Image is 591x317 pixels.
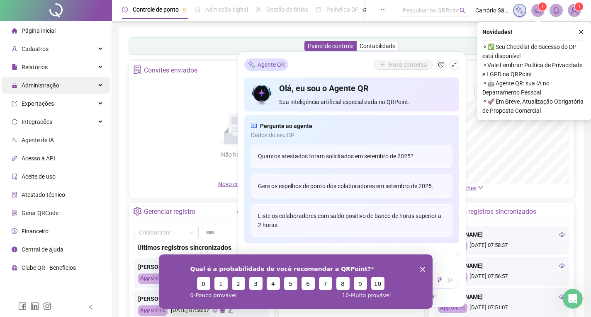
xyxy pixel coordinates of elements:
[12,174,17,179] span: audit
[138,305,168,316] div: App online
[279,97,452,106] span: Sua inteligência artificial especializada no QRPoint.
[559,263,565,269] span: eye
[460,7,466,14] span: search
[133,6,179,13] span: Controle de ponto
[451,62,457,68] span: shrink
[360,43,395,49] span: Contabilidade
[266,6,308,13] span: Gestão de férias
[251,145,452,168] div: Quantos atestados foram solicitados em setembro de 2025?
[212,308,218,313] span: eye
[251,82,273,106] img: icon
[438,230,565,239] div: [PERSON_NAME]
[220,308,225,313] span: global
[144,205,195,219] div: Gerenciar registro
[578,29,584,35] span: close
[138,294,265,303] div: [PERSON_NAME]
[137,242,266,253] div: Últimos registros sincronizados
[279,82,452,94] h4: Olá, eu sou o Agente QR
[568,4,581,17] img: 3518
[195,7,200,12] span: file-done
[575,2,583,11] sup: Atualize o seu contato no menu Meus Dados
[482,79,586,97] span: ⚬ 🤖 Agente QR: sua IA no Departamento Pessoal
[236,208,270,215] a: Abrir registro
[515,6,524,15] img: sparkle-icon.fc2bf0ac1784a2077858766a79e2daf3.svg
[260,121,312,131] span: Pergunte ao agente
[478,185,484,191] span: down
[438,261,565,270] div: [PERSON_NAME]
[248,60,256,69] img: sparkle-icon.fc2bf0ac1784a2077858766a79e2daf3.svg
[12,82,17,88] span: lock
[438,241,565,251] div: [DATE] 07:58:37
[88,304,94,310] span: left
[122,7,128,12] span: clock-circle
[552,7,560,14] span: bell
[22,155,55,162] span: Acesso à API
[578,4,581,10] span: 1
[437,277,443,283] span: thunderbolt
[12,247,17,252] span: info-circle
[12,28,17,34] span: home
[12,265,17,271] span: gift
[133,207,142,215] span: setting
[244,58,288,71] div: Agente QR
[159,254,433,309] iframe: Pesquisa da QRPoint
[22,82,59,89] span: Administração
[22,246,63,253] span: Central de ajuda
[541,4,544,10] span: 1
[308,43,353,49] span: Painel de controle
[475,6,508,15] span: Cartório São Caetano
[563,289,583,309] iframe: Intercom live chat
[201,150,277,159] div: Não há dados
[22,210,58,216] span: Gerar QRCode
[326,6,359,13] span: Painel do DP
[31,302,39,310] span: linkedin
[534,7,542,14] span: notification
[138,262,265,271] div: [PERSON_NAME]
[251,174,452,198] div: Gere os espelhos de ponto dos colaboradores em setembro de 2025.
[205,6,248,13] span: Admissão digital
[12,64,17,70] span: file
[482,97,586,115] span: ⚬ 🚀 Em Breve, Atualização Obrigatória de Proposta Comercial
[22,191,65,198] span: Atestado técnico
[22,119,52,125] span: Integrações
[380,7,386,12] span: ellipsis
[12,228,17,234] span: dollar
[22,27,56,34] span: Página inicial
[170,305,210,316] div: [DATE] 07:56:57
[12,210,17,216] span: qrcode
[18,302,27,310] span: facebook
[12,119,17,125] span: sync
[438,272,565,282] div: [DATE] 07:56:57
[22,64,48,70] span: Relatórios
[316,7,321,12] span: dashboard
[138,273,168,284] div: App online
[445,275,455,285] button: send
[22,173,56,180] span: Aceite de uso
[438,62,444,68] span: history
[22,100,54,107] span: Exportações
[559,294,565,300] span: eye
[144,63,197,77] div: Convites enviados
[22,46,49,52] span: Cadastros
[251,121,257,131] span: read
[251,204,452,237] div: Liste os colaboradores com saldo positivo de banco de horas superior a 2 horas.
[228,308,233,313] span: edit
[482,60,586,79] span: ⚬ Vale Lembrar: Política de Privacidade e LGPD na QRPoint
[182,7,187,12] span: pushpin
[22,228,49,235] span: Financeiro
[218,181,260,187] span: Novo convite
[559,232,565,237] span: eye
